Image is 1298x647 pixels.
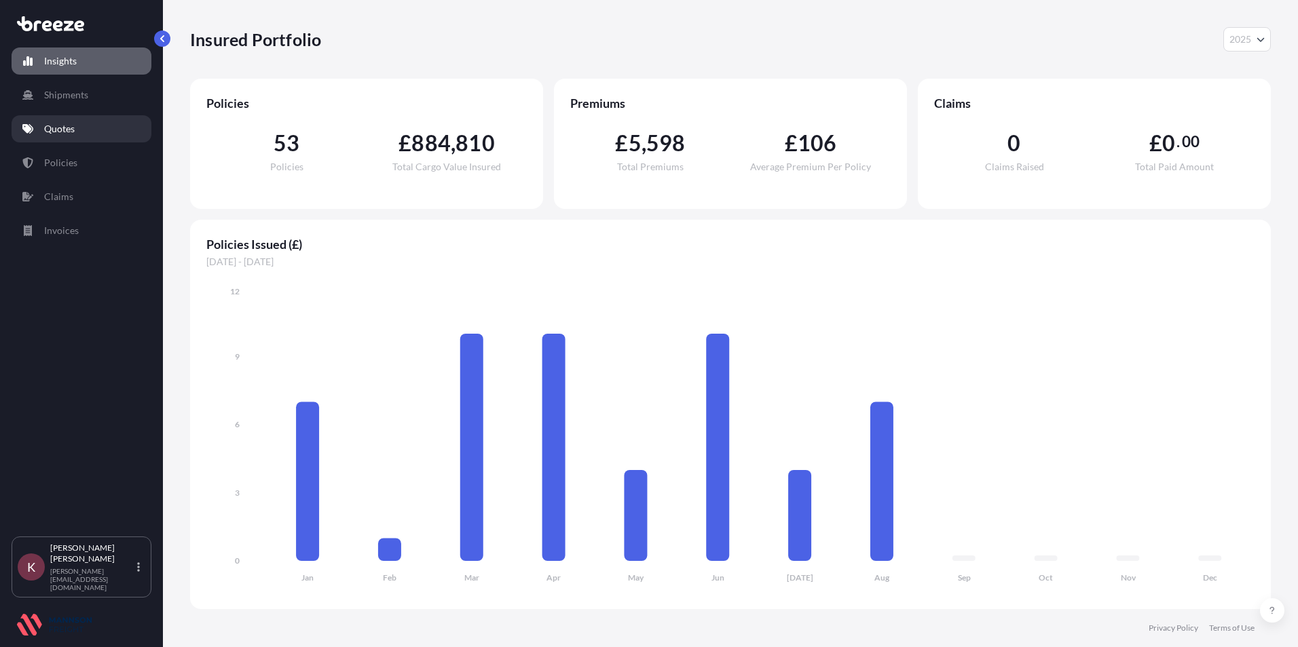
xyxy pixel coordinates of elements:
tspan: May [628,572,644,583]
p: Insured Portfolio [190,28,321,50]
span: 2025 [1229,33,1251,46]
span: 598 [646,132,686,154]
a: Shipments [12,81,151,109]
tspan: 0 [235,555,240,566]
span: . [1176,136,1180,147]
span: £ [398,132,411,154]
span: Policies [206,95,527,111]
tspan: 9 [235,351,240,361]
a: Quotes [12,115,151,142]
a: Claims [12,183,151,210]
a: Invoices [12,217,151,244]
span: K [27,560,35,574]
tspan: Dec [1203,572,1217,583]
tspan: Aug [874,572,890,583]
tspan: Nov [1121,572,1136,583]
p: Claims [44,190,73,203]
tspan: 12 [230,286,240,296]
span: Claims Raised [985,162,1044,172]
tspan: 3 [235,488,240,498]
span: Total Premiums [617,162,684,172]
p: Insights [44,54,77,68]
span: [DATE] - [DATE] [206,255,1255,269]
span: 0 [1162,132,1175,154]
tspan: Feb [383,572,396,583]
tspan: Oct [1039,572,1053,583]
img: organization-logo [17,614,92,635]
tspan: 6 [235,419,240,429]
tspan: [DATE] [787,572,813,583]
span: Premiums [570,95,891,111]
span: Claims [934,95,1255,111]
p: Policies [44,156,77,170]
a: Privacy Policy [1149,623,1198,633]
p: Quotes [44,122,75,136]
span: , [642,132,646,154]
span: Policies [270,162,303,172]
tspan: Apr [546,572,561,583]
a: Terms of Use [1209,623,1255,633]
span: Total Paid Amount [1135,162,1214,172]
span: 00 [1182,136,1200,147]
p: [PERSON_NAME] [PERSON_NAME] [50,543,134,564]
span: 884 [411,132,451,154]
span: 810 [456,132,495,154]
span: £ [615,132,628,154]
span: 106 [798,132,837,154]
span: 5 [629,132,642,154]
span: , [451,132,456,154]
tspan: Mar [464,572,479,583]
p: Shipments [44,88,88,102]
a: Insights [12,47,151,75]
a: Policies [12,149,151,176]
span: Policies Issued (£) [206,236,1255,252]
p: [PERSON_NAME][EMAIL_ADDRESS][DOMAIN_NAME] [50,567,134,591]
span: £ [1149,132,1162,154]
span: Average Premium Per Policy [750,162,871,172]
tspan: Jan [301,572,314,583]
button: Year Selector [1223,27,1271,52]
tspan: Jun [711,572,724,583]
p: Invoices [44,224,79,237]
span: Total Cargo Value Insured [392,162,501,172]
span: 53 [274,132,299,154]
tspan: Sep [958,572,971,583]
span: £ [785,132,798,154]
span: 0 [1007,132,1020,154]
